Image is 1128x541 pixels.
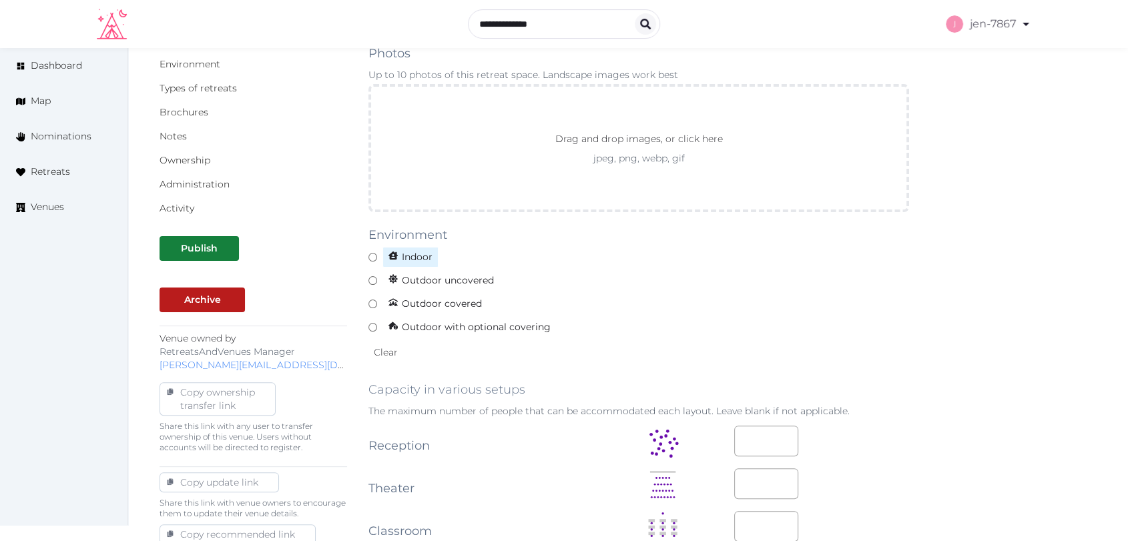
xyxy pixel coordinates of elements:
a: Administration [160,178,230,190]
div: Copy update link [175,476,264,489]
label: Theater [368,479,414,498]
span: Dashboard [31,59,82,73]
button: Copy update link [160,472,279,492]
p: The maximum number of people that can be accommodated each layout. Leave blank if not applicable. [368,404,909,418]
label: Environment [368,225,447,244]
a: Notes [160,130,187,142]
div: Copy recommended link [175,528,300,541]
p: Venue owned by [160,332,347,372]
p: Share this link with any user to transfer ownership of this venue. Users without accounts will be... [160,421,347,453]
a: Ownership [160,154,210,166]
span: Nominations [31,129,91,143]
p: Up to 10 photos of this retreat space. Landscape images work best [368,68,909,81]
label: Reception [368,436,430,455]
span: Map [31,94,51,108]
p: Drag and drop images, or click here [544,131,733,151]
div: Publish [181,241,218,255]
input: Outdoor uncovered [368,276,377,285]
span: Outdoor uncovered [382,270,500,291]
a: Environment [160,58,220,70]
label: Photos [368,44,410,63]
input: Outdoor covered [368,300,377,308]
div: Archive [184,293,221,307]
button: Archive [160,288,245,312]
span: RetreatsAndVenues Manager [160,346,295,358]
a: Activity [160,202,194,214]
button: Copy ownershiptransfer link [160,382,276,416]
button: Publish [160,236,239,261]
span: Outdoor with optional covering [382,317,557,338]
input: Indoor [368,253,377,261]
span: Venues [31,200,64,214]
input: Outdoor with optional covering [368,323,377,332]
p: jpeg, png, webp, gif [531,151,746,165]
span: Indoor [382,247,439,267]
span: Outdoor covered [382,294,488,314]
label: Classroom [368,522,432,540]
button: Clear [368,340,403,364]
div: Copy ownership transfer link [175,386,260,412]
a: [PERSON_NAME][EMAIL_ADDRESS][DOMAIN_NAME] [160,359,407,371]
a: Brochures [160,106,208,118]
a: jen-7867 [946,5,1031,43]
h3: Capacity in various setups [368,380,909,399]
a: Types of retreats [160,82,237,94]
span: Retreats [31,165,70,179]
p: Share this link with venue owners to encourage them to update their venue details. [160,498,347,519]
